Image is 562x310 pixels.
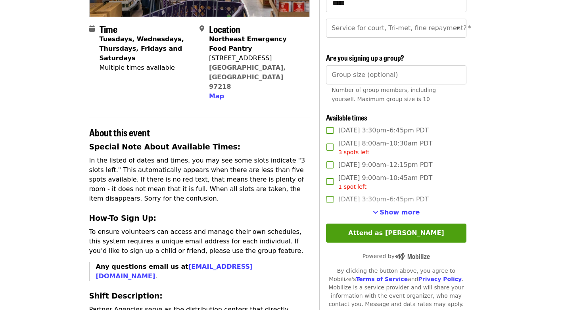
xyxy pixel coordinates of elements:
div: Multiple times available [100,63,193,73]
a: Terms of Service [356,276,408,282]
i: map-marker-alt icon [199,25,204,33]
span: [DATE] 3:30pm–6:45pm PDT [338,126,428,135]
p: To ensure volunteers can access and manage their own schedules, this system requires a unique ema... [89,227,310,256]
span: About this event [89,125,150,139]
span: [DATE] 9:00am–10:45am PDT [338,173,432,191]
span: [DATE] 8:00am–10:30am PDT [338,139,432,157]
div: [STREET_ADDRESS] [209,54,303,63]
p: . [96,262,310,281]
strong: Northeast Emergency Food Pantry [209,35,287,52]
strong: Shift Description: [89,292,163,300]
button: Map [209,92,224,101]
span: Number of group members, including yourself. Maximum group size is 10 [332,87,436,102]
span: Available times [326,112,367,122]
button: Attend as [PERSON_NAME] [326,224,466,243]
i: calendar icon [89,25,95,33]
span: Location [209,22,240,36]
a: [GEOGRAPHIC_DATA], [GEOGRAPHIC_DATA] 97218 [209,64,286,90]
strong: How-To Sign Up: [89,214,157,222]
a: Privacy Policy [418,276,462,282]
span: 3 spots left [338,149,369,155]
p: In the listed of dates and times, you may see some slots indicate "3 slots left." This automatica... [89,156,310,203]
button: See more timeslots [373,208,420,217]
strong: Tuesdays, Wednesdays, Thursdays, Fridays and Saturdays [100,35,184,62]
span: Time [100,22,117,36]
span: [DATE] 3:30pm–6:45pm PDT [338,195,428,204]
strong: Special Note About Available Times: [89,143,241,151]
span: Map [209,92,224,100]
span: 1 spot left [338,184,366,190]
span: Show more [380,209,420,216]
span: Are you signing up a group? [326,52,404,63]
strong: Any questions email us at [96,263,253,280]
button: Open [453,23,464,34]
input: [object Object] [326,65,466,84]
span: Powered by [363,253,430,259]
img: Powered by Mobilize [395,253,430,260]
span: [DATE] 9:00am–12:15pm PDT [338,160,432,170]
